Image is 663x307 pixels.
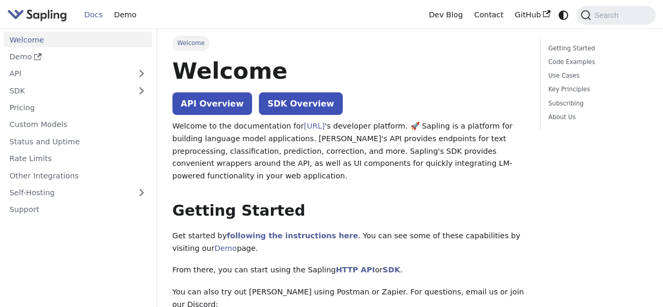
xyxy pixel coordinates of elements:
a: Custom Models [4,117,152,132]
h2: Getting Started [172,202,525,220]
a: Docs [79,7,108,23]
img: Sapling.ai [7,7,67,23]
button: Expand sidebar category 'API' [131,66,152,81]
a: Other Integrations [4,168,152,183]
a: Demo [108,7,142,23]
a: Subscribing [548,99,644,109]
a: API [4,66,131,81]
a: Contact [469,7,509,23]
p: Welcome to the documentation for 's developer platform. 🚀 Sapling is a platform for building lang... [172,120,525,183]
a: Sapling.aiSapling.ai [7,7,71,23]
a: Pricing [4,100,152,115]
a: Dev Blog [423,7,468,23]
a: Demo [214,244,237,252]
a: Getting Started [548,44,644,54]
a: Status and Uptime [4,134,152,149]
a: SDK [4,83,131,98]
a: Use Cases [548,71,644,81]
a: Demo [4,49,152,65]
a: GitHub [509,7,556,23]
span: Welcome [172,36,210,50]
a: About Us [548,112,644,122]
span: Search [591,11,625,19]
a: Support [4,202,152,217]
button: Search (Command+K) [577,6,655,25]
a: SDK Overview [259,92,342,115]
button: Expand sidebar category 'SDK' [131,83,152,98]
a: HTTP API [336,266,375,274]
a: Rate Limits [4,151,152,166]
nav: Breadcrumbs [172,36,525,50]
a: SDK [383,266,400,274]
a: Code Examples [548,57,644,67]
button: Switch between dark and light mode (currently system mode) [556,7,571,23]
p: From there, you can start using the Sapling or . [172,264,525,277]
a: Welcome [4,32,152,47]
a: [URL] [304,122,325,130]
a: Self-Hosting [4,185,152,200]
a: API Overview [172,92,252,115]
h1: Welcome [172,57,525,85]
p: Get started by . You can see some of these capabilities by visiting our page. [172,230,525,255]
a: Key Principles [548,84,644,94]
a: following the instructions here [227,231,358,240]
